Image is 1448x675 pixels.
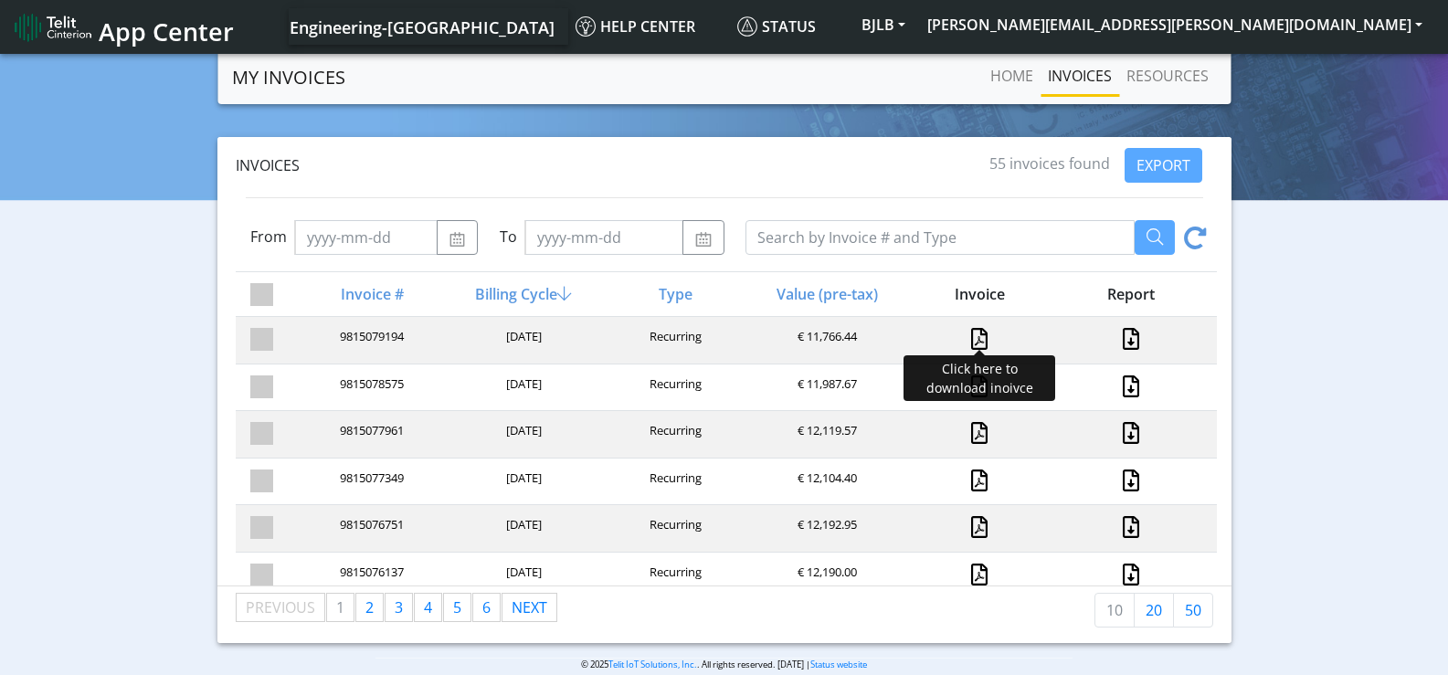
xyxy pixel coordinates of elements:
span: 2 [365,597,374,617]
div: Invoice [902,283,1053,305]
div: 9815078575 [294,375,446,400]
a: MY INVOICES [232,59,345,96]
div: Recurring [598,328,750,353]
a: Status [730,8,851,45]
span: 3 [395,597,403,617]
button: BJLB [851,8,916,41]
div: € 11,987.67 [750,375,902,400]
div: € 12,104.40 [750,469,902,494]
input: yyyy-mm-dd [294,220,438,255]
span: Previous [246,597,315,617]
a: 50 [1173,593,1213,628]
div: Value (pre-tax) [750,283,902,305]
label: To [500,226,517,248]
div: Recurring [598,564,750,588]
button: EXPORT [1125,148,1202,183]
span: 1 [336,597,344,617]
div: Click here to download inoivce [904,355,1055,401]
div: 9815079194 [294,328,446,353]
span: 5 [453,597,461,617]
img: knowledge.svg [576,16,596,37]
div: Recurring [598,469,750,494]
span: Engineering-[GEOGRAPHIC_DATA] [290,16,555,38]
a: RESOURCES [1119,58,1216,94]
div: Report [1053,283,1205,305]
div: Recurring [598,516,750,541]
img: status.svg [737,16,757,37]
span: Invoices [236,155,300,175]
a: Next page [502,594,556,621]
button: [PERSON_NAME][EMAIL_ADDRESS][PERSON_NAME][DOMAIN_NAME] [916,8,1433,41]
input: yyyy-mm-dd [524,220,683,255]
div: € 11,766.44 [750,328,902,353]
p: © 2025 . All rights reserved. [DATE] | [375,658,1073,671]
div: € 12,192.95 [750,516,902,541]
a: INVOICES [1041,58,1119,94]
div: 9815076751 [294,516,446,541]
div: Invoice # [294,283,446,305]
div: Recurring [598,375,750,400]
span: 4 [424,597,432,617]
a: App Center [15,7,231,47]
label: From [250,226,287,248]
span: Help center [576,16,695,37]
div: € 12,119.57 [750,422,902,447]
a: HOME [983,58,1041,94]
div: 9815077349 [294,469,446,494]
div: [DATE] [446,375,597,400]
span: 55 invoices found [989,153,1110,174]
ul: Pagination [236,593,558,622]
a: Help center [568,8,730,45]
input: 'text.searchByPlaceholder' | translate [745,220,1135,255]
div: [DATE] [446,516,597,541]
span: 6 [482,597,491,617]
div: 9815077961 [294,422,446,447]
span: Status [737,16,816,37]
div: € 12,190.00 [750,564,902,588]
div: Recurring [598,422,750,447]
div: 9815076137 [294,564,446,588]
a: Status website [810,659,867,670]
img: calendar.svg [449,232,466,247]
a: Your current platform instance [289,8,554,45]
a: 20 [1134,593,1174,628]
a: Telit IoT Solutions, Inc. [608,659,697,670]
div: Billing Cycle [446,283,597,305]
div: [DATE] [446,469,597,494]
div: [DATE] [446,564,597,588]
img: calendar.svg [694,232,712,247]
div: [DATE] [446,328,597,353]
div: Type [598,283,750,305]
div: [DATE] [446,422,597,447]
img: logo-telit-cinterion-gw-new.png [15,13,91,42]
span: App Center [99,15,234,48]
